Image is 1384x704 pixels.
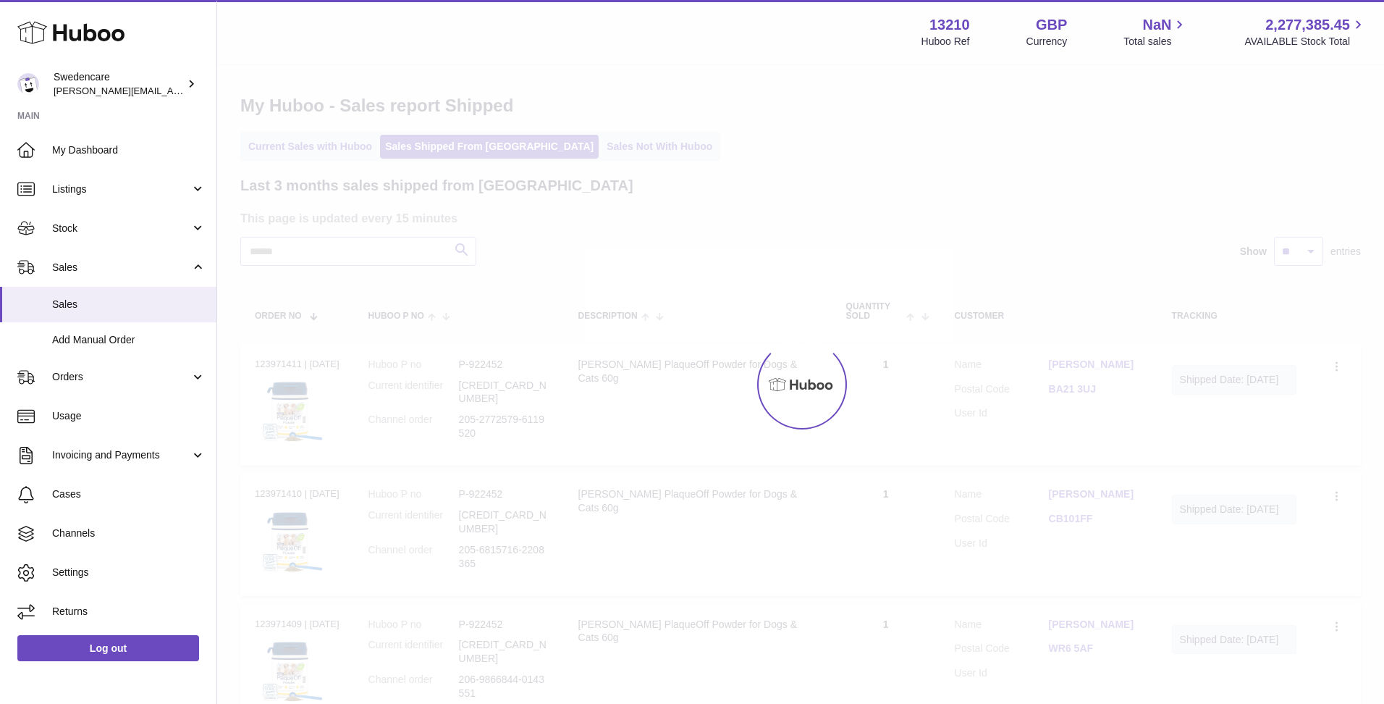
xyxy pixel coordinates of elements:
span: AVAILABLE Stock Total [1244,35,1367,49]
span: Stock [52,222,190,235]
span: Sales [52,261,190,275]
span: Returns [52,605,206,619]
div: Swedencare [54,70,184,98]
span: 2,277,385.45 [1265,15,1350,35]
span: Cases [52,487,206,501]
span: Total sales [1123,35,1188,49]
span: Invoicing and Payments [52,448,190,462]
span: Orders [52,370,190,384]
span: Sales [52,298,206,311]
span: NaN [1142,15,1171,35]
strong: 13210 [929,15,970,35]
span: Settings [52,566,206,579]
a: 2,277,385.45 AVAILABLE Stock Total [1244,15,1367,49]
span: Listings [52,183,190,196]
span: Channels [52,527,206,540]
div: Currency [1026,35,1068,49]
span: [PERSON_NAME][EMAIL_ADDRESS][PERSON_NAME][DOMAIN_NAME] [54,85,368,96]
img: daniel.corbridge@swedencare.co.uk [17,73,39,95]
div: Huboo Ref [921,35,970,49]
span: Usage [52,409,206,423]
a: NaN Total sales [1123,15,1188,49]
span: My Dashboard [52,143,206,157]
strong: GBP [1036,15,1067,35]
a: Log out [17,635,199,661]
span: Add Manual Order [52,333,206,347]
